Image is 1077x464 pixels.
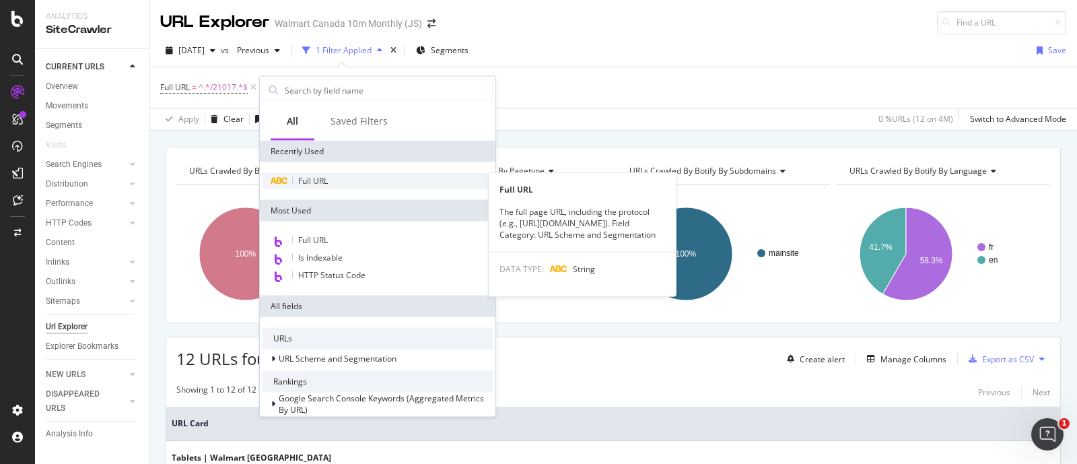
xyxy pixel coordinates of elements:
[46,275,75,289] div: Outlinks
[880,354,946,365] div: Manage Columns
[46,216,92,230] div: HTTP Codes
[298,269,366,281] span: HTTP Status Code
[279,393,484,416] span: Google Search Console Keywords (Aggregated Metrics By URL)
[837,195,1047,312] svg: A chart.
[46,427,139,441] a: Analysis Info
[46,387,114,416] div: DISAPPEARED URLS
[221,44,232,56] span: vs
[160,81,190,93] span: Full URL
[46,197,93,211] div: Performance
[331,114,388,128] div: Saved Filters
[982,354,1034,365] div: Export as CSV
[46,236,139,250] a: Content
[627,160,818,182] h4: URLs Crawled By Botify By subdomains
[989,242,994,252] text: fr
[232,44,269,56] span: Previous
[499,263,544,274] span: DATA TYPE:
[260,141,495,162] div: Recently Used
[46,99,139,113] a: Movements
[316,44,372,56] div: 1 Filter Applied
[862,351,946,367] button: Manage Columns
[260,200,495,222] div: Most Used
[176,347,287,370] span: 12 URLs found
[46,79,78,94] div: Overview
[849,165,987,176] span: URLs Crawled By Botify By language
[46,275,126,289] a: Outlinks
[178,44,205,56] span: 2025 Aug. 8th
[263,371,493,393] div: Rankings
[46,99,88,113] div: Movements
[46,236,75,250] div: Content
[46,255,126,269] a: Inlinks
[287,114,298,128] div: All
[298,234,328,246] span: Full URL
[629,165,776,176] span: URLs Crawled By Botify By subdomains
[223,113,244,125] div: Clear
[46,119,82,133] div: Segments
[46,387,126,416] a: DISAPPEARED URLS
[192,81,197,93] span: =
[989,255,998,265] text: en
[46,158,102,172] div: Search Engines
[427,19,436,28] div: arrow-right-arrow-left
[46,320,88,334] div: Url Explorer
[263,328,493,350] div: URLs
[46,158,126,172] a: Search Engines
[298,252,343,263] span: Is Indexable
[283,80,492,100] input: Search by field name
[46,197,126,211] a: Performance
[297,40,388,61] button: 1 Filter Applied
[489,206,676,240] div: The full page URL, including the protocol (e.g., [URL][DOMAIN_NAME]). Field Category: URL Scheme ...
[46,60,104,74] div: CURRENT URLS
[160,108,199,130] button: Apply
[489,184,676,195] div: Full URL
[279,353,396,364] span: URL Scheme and Segmentation
[236,249,256,259] text: 100%
[769,248,799,258] text: mainsite
[160,11,269,34] div: URL Explorer
[46,339,118,354] div: Explorer Bookmarks
[978,384,1010,400] button: Previous
[878,113,953,125] div: 0 % URLs ( 12 on 4M )
[46,294,126,308] a: Sitemaps
[800,354,845,365] div: Create alert
[232,40,285,61] button: Previous
[172,418,1045,430] span: URL Card
[46,368,126,382] a: NEW URLS
[963,348,1034,370] button: Export as CSV
[46,138,66,152] div: Visits
[1059,418,1070,429] span: 1
[407,160,598,182] h4: URLs Crawled By Botify By pagetype
[920,256,943,265] text: 58.3%
[1033,387,1050,398] div: Next
[46,294,80,308] div: Sitemaps
[46,368,85,382] div: NEW URLS
[1031,40,1066,61] button: Save
[1033,384,1050,400] button: Next
[46,427,93,441] div: Analysis Info
[46,138,79,152] a: Visits
[176,195,386,312] div: A chart.
[178,113,199,125] div: Apply
[388,44,399,57] div: times
[46,255,69,269] div: Inlinks
[781,348,845,370] button: Create alert
[199,78,248,97] span: ^.*/21017.*$
[189,165,337,176] span: URLs Crawled By Botify By smartlink_px
[869,242,892,252] text: 41.7%
[46,119,139,133] a: Segments
[186,160,378,182] h4: URLs Crawled By Botify By smartlink_px
[172,452,331,464] div: Tablets | Walmart [GEOGRAPHIC_DATA]
[275,17,422,30] div: Walmart Canada 10m Monthly (JS)
[46,11,138,22] div: Analytics
[396,195,606,312] div: A chart.
[411,40,474,61] button: Segments
[46,177,88,191] div: Distribution
[205,108,244,130] button: Clear
[298,175,328,187] span: Full URL
[617,195,827,312] svg: A chart.
[46,60,126,74] a: CURRENT URLS
[431,44,468,56] span: Segments
[46,79,139,94] a: Overview
[937,11,1066,34] input: Find a URL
